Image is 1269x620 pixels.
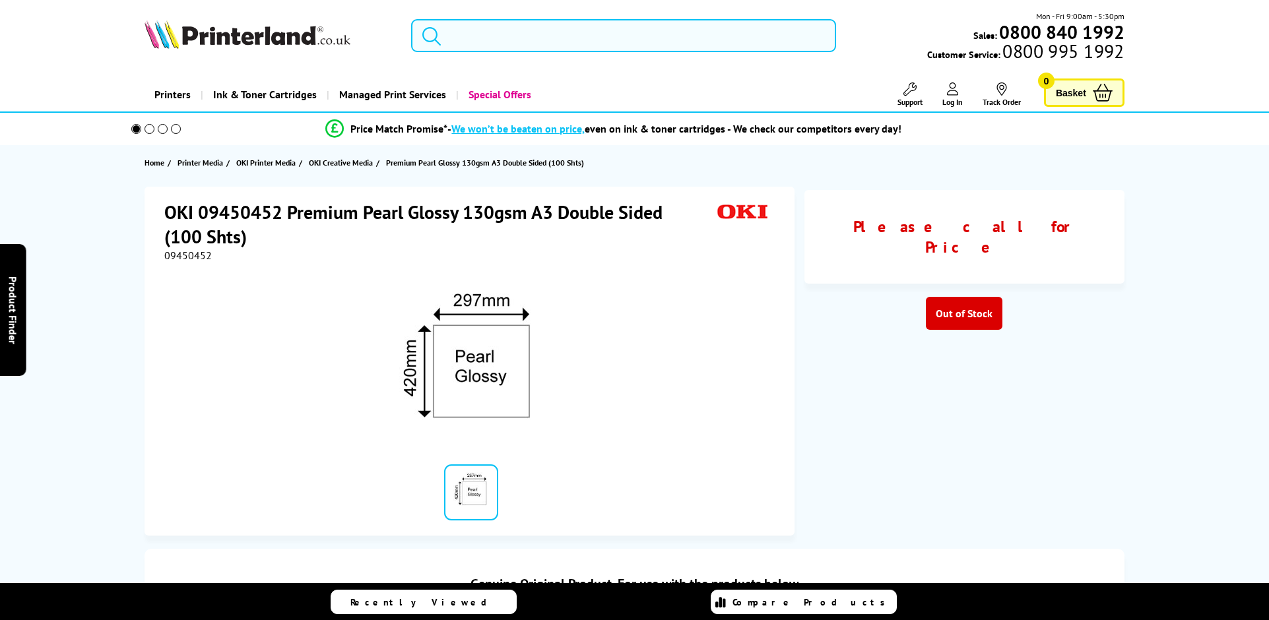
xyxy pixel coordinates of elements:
h1: OKI 09450452 Premium Pearl Glossy 130gsm A3 Double Sided (100 Shts) [164,200,712,249]
span: Printer Media [178,156,223,170]
a: Log In [942,82,963,107]
div: Please call for Price [818,216,1111,257]
a: Compare Products [711,590,897,614]
a: Printerland Logo [145,20,394,51]
span: OKI Creative Media [309,156,373,170]
span: Home [145,156,164,170]
span: Recently Viewed [350,596,500,608]
img: Printerland Logo [145,20,350,49]
span: We won’t be beaten on price, [451,122,585,135]
a: Track Order [983,82,1021,107]
span: Ink & Toner Cartridges [213,78,317,111]
span: Price Match Promise* [350,122,447,135]
span: Product Finder [7,276,20,344]
div: Genuine Original Product. For use with the products below [158,562,1111,605]
a: Printers [145,78,201,111]
a: OKI Printer Media [236,156,299,170]
span: Basket [1056,84,1086,102]
a: Recently Viewed [331,590,517,614]
a: Support [897,82,923,107]
a: Basket 0 [1044,78,1124,107]
img: OKI [712,200,773,224]
div: - even on ink & toner cartridges - We check our competitors every day! [447,122,901,135]
a: 0800 840 1992 [997,26,1124,38]
span: 0 [1038,73,1055,89]
span: 0800 995 1992 [1000,45,1124,57]
a: Home [145,156,168,170]
a: Printer Media [178,156,226,170]
span: OKI Printer Media [236,156,296,170]
span: 09450452 [164,249,212,262]
span: Support [897,97,923,107]
img: OKI 09450452 Premium Pearl Glossy 130gsm A3 Double Sided (100 Shts) [399,288,544,433]
a: Managed Print Services [327,78,456,111]
span: Sales: [973,29,997,42]
a: Special Offers [456,78,541,111]
b: 0800 840 1992 [999,20,1124,44]
span: Customer Service: [927,45,1124,61]
span: Mon - Fri 9:00am - 5:30pm [1036,10,1124,22]
span: Premium Pearl Glossy 130gsm A3 Double Sided (100 Shts) [386,158,584,168]
span: Compare Products [732,596,892,608]
a: OKI Creative Media [309,156,376,170]
li: modal_Promise [114,117,1115,140]
div: Out of Stock [926,297,1002,330]
span: Log In [942,97,963,107]
a: Ink & Toner Cartridges [201,78,327,111]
